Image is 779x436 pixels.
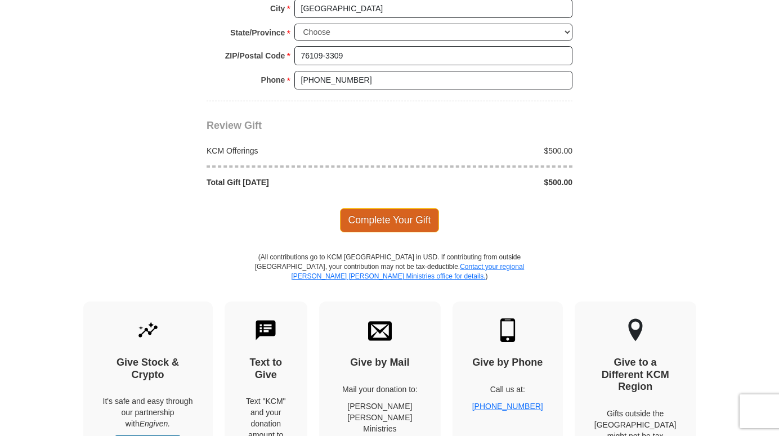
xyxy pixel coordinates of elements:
p: Mail your donation to: [339,384,421,395]
img: text-to-give.svg [254,318,277,342]
strong: City [270,1,285,16]
i: Engiven. [140,419,170,428]
h4: Give Stock & Crypto [103,357,193,381]
p: (All contributions go to KCM [GEOGRAPHIC_DATA] in USD. If contributing from outside [GEOGRAPHIC_D... [254,253,525,302]
span: Review Gift [207,120,262,131]
h4: Give by Mail [339,357,421,369]
a: Contact your regional [PERSON_NAME] [PERSON_NAME] Ministries office for details. [291,263,524,280]
strong: Phone [261,72,285,88]
div: $500.00 [390,177,579,188]
h4: Text to Give [244,357,288,381]
p: It's safe and easy through our partnership with [103,395,193,429]
div: KCM Offerings [201,145,390,156]
img: envelope.svg [368,318,392,342]
p: Call us at: [472,384,543,395]
strong: ZIP/Postal Code [225,48,285,64]
img: give-by-stock.svg [136,318,160,342]
img: other-region [628,318,643,342]
div: $500.00 [390,145,579,156]
div: Total Gift [DATE] [201,177,390,188]
h4: Give to a Different KCM Region [594,357,677,393]
a: [PHONE_NUMBER] [472,402,543,411]
h4: Give by Phone [472,357,543,369]
strong: State/Province [230,25,285,41]
span: Complete Your Gift [340,208,440,232]
img: mobile.svg [496,318,520,342]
